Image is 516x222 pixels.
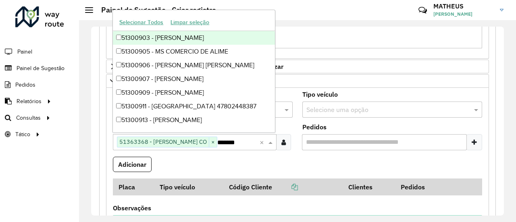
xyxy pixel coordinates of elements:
[272,183,298,191] a: Copiar
[113,100,275,113] div: 51300911 - [GEOGRAPHIC_DATA] 47802448387
[113,157,152,172] button: Adicionar
[302,89,338,99] label: Tipo veículo
[17,97,42,106] span: Relatórios
[433,2,494,10] h3: MATHEUS
[414,2,431,19] a: Contato Rápido
[113,45,275,58] div: 51300905 - MS COMERCIO DE ALIME
[113,113,275,127] div: 51300913 - [PERSON_NAME]
[260,137,266,147] span: Clear all
[113,203,151,213] label: Observações
[116,16,167,29] button: Selecionar Todos
[93,6,216,15] h2: Painel de Sugestão - Criar registro
[17,48,32,56] span: Painel
[113,31,275,45] div: 51300903 - [PERSON_NAME]
[15,81,35,89] span: Pedidos
[223,178,343,195] th: Código Cliente
[117,137,209,147] span: 51363368 - [PERSON_NAME] CO
[113,86,275,100] div: 51300909 - [PERSON_NAME]
[343,178,395,195] th: Clientes
[113,58,275,72] div: 51300906 - [PERSON_NAME] [PERSON_NAME]
[113,178,154,195] th: Placa
[433,10,494,18] span: [PERSON_NAME]
[106,74,489,88] a: Cliente para Recarga
[302,122,327,132] label: Pedidos
[17,64,64,73] span: Painel de Sugestão
[15,130,30,139] span: Tático
[113,127,275,141] div: 51300914 - [PERSON_NAME]
[167,16,213,29] button: Limpar seleção
[154,178,223,195] th: Tipo veículo
[112,10,275,133] ng-dropdown-panel: Options list
[395,178,448,195] th: Pedidos
[113,72,275,86] div: 51300907 - [PERSON_NAME]
[16,114,41,122] span: Consultas
[209,137,217,147] span: ×
[106,60,489,73] a: Preservar Cliente - Devem ficar no buffer, não roteirizar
